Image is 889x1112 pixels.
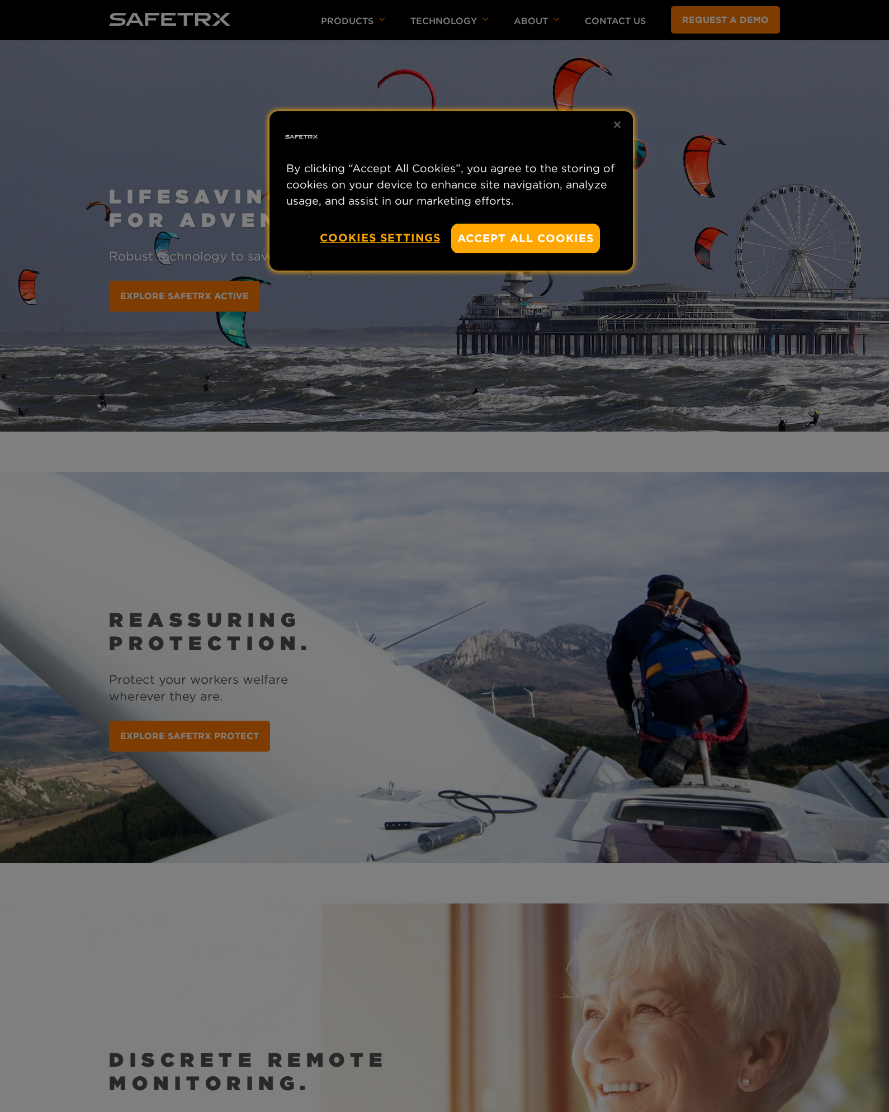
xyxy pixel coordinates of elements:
div: Privacy [269,111,633,271]
button: Cookies Settings [320,224,441,252]
button: Accept All Cookies [451,224,600,253]
p: By clicking “Accept All Cookies”, you agree to the storing of cookies on your device to enhance s... [286,160,616,210]
button: Close [605,112,630,137]
img: Safe Tracks [283,119,319,155]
